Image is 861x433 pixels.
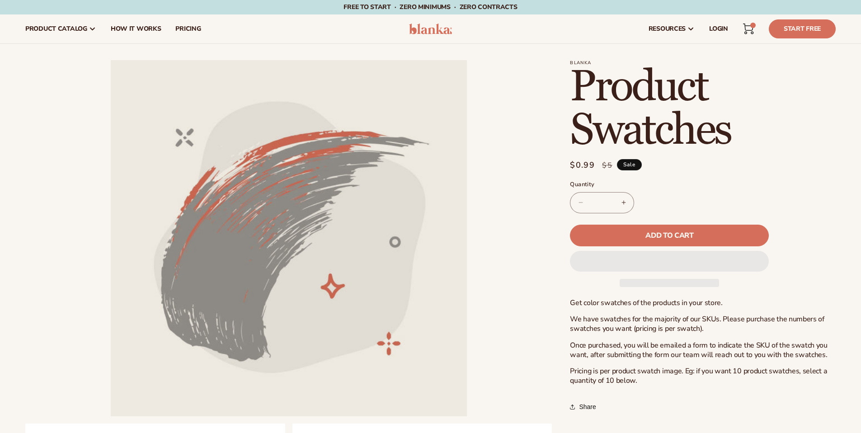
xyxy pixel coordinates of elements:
span: 2 [753,23,753,28]
a: How It Works [104,14,169,43]
span: pricing [175,25,201,33]
button: Add to cart [570,225,769,246]
label: Quantity [570,180,769,189]
p: Blanka [570,60,836,66]
span: Sale [617,159,642,170]
span: Free to start · ZERO minimums · ZERO contracts [343,3,517,11]
span: product catalog [25,25,87,33]
a: pricing [168,14,208,43]
img: logo [409,24,452,34]
span: Add to cart [645,232,693,239]
a: resources [641,14,702,43]
a: product catalog [18,14,104,43]
span: resources [649,25,686,33]
button: Share [570,397,598,417]
p: Once purchased, you will be emailed a form to indicate the SKU of the swatch you want, after subm... [570,341,836,360]
a: LOGIN [702,14,735,43]
span: How It Works [111,25,161,33]
h1: Product Swatches [570,66,836,152]
p: We have swatches for the majority of our SKUs. Please purchase the numbers of swatches you want (... [570,315,836,334]
p: Pricing is per product swatch image. Eg: if you want 10 product swatches, select a quantity of 10... [570,367,836,386]
a: Start Free [769,19,836,38]
s: $5 [602,160,612,171]
p: Get color swatches of the products in your store. [570,298,836,308]
span: $0.99 [570,159,595,171]
span: LOGIN [709,25,728,33]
